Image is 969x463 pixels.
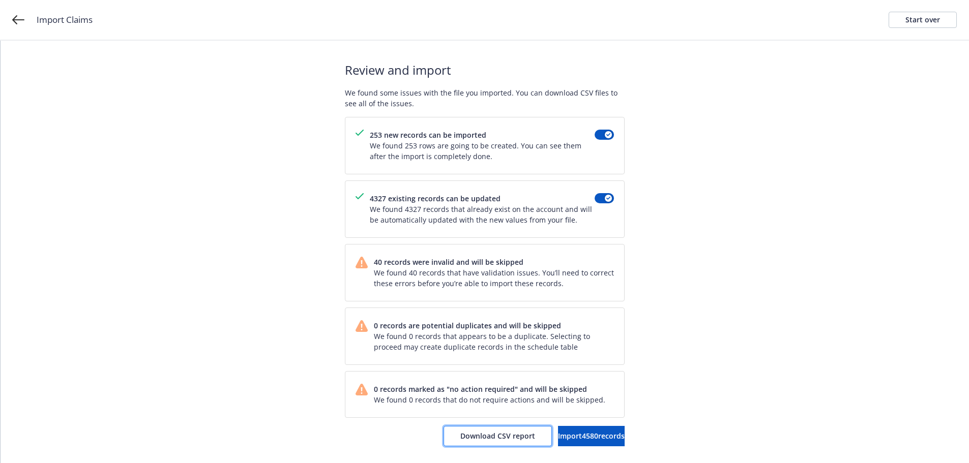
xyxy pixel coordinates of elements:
[370,193,595,204] span: 4327 existing records can be updated
[370,140,595,162] span: We found 253 rows are going to be created. You can see them after the import is completely done.
[460,431,535,441] span: Download CSV report
[345,87,625,109] span: We found some issues with the file you imported. You can download CSV files to see all of the iss...
[370,130,595,140] span: 253 new records can be imported
[905,12,940,27] div: Start over
[374,394,605,405] span: We found 0 records that do not require actions and will be skipped.
[444,426,552,446] button: Download CSV report
[370,204,595,225] span: We found 4327 records that already exist on the account and will be automatically updated with th...
[558,431,625,441] span: Import 4580 records
[374,384,605,394] span: 0 records marked as "no action required" and will be skipped
[37,13,93,26] span: Import Claims
[889,12,957,28] a: Start over
[374,267,614,289] span: We found 40 records that have validation issues. You’ll need to correct these errors before you’r...
[374,257,614,267] span: 40 records were invalid and will be skipped
[374,320,614,331] span: 0 records are potential duplicates and will be skipped
[558,426,625,446] button: Import4580records
[374,331,614,352] span: We found 0 records that appears to be a duplicate. Selecting to proceed may create duplicate reco...
[345,61,625,79] span: Review and import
